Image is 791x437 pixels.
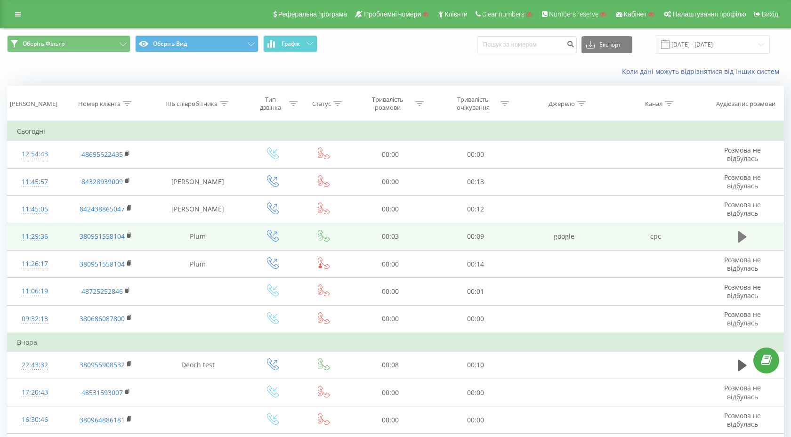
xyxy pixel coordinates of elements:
[7,35,130,52] button: Оберіть Фільтр
[724,255,761,273] span: Розмова не відбулась
[363,96,413,112] div: Тривалість розмови
[347,251,433,278] td: 00:00
[81,287,123,296] a: 48725252846
[150,168,245,195] td: [PERSON_NAME]
[150,351,245,379] td: Deoch test
[482,10,525,18] span: Clear numbers
[17,173,52,191] div: 11:45:57
[81,388,123,397] a: 48531593007
[80,314,125,323] a: 380686087800
[17,145,52,163] div: 12:54:43
[518,223,610,250] td: google
[549,10,598,18] span: Numbers reserve
[724,310,761,327] span: Розмова не відбулась
[433,278,518,305] td: 00:01
[165,100,218,108] div: ПІБ співробітника
[17,411,52,429] div: 16:30:46
[81,177,123,186] a: 84328939009
[724,283,761,300] span: Розмова не відбулась
[433,305,518,333] td: 00:00
[347,379,433,406] td: 00:00
[17,200,52,218] div: 11:45:05
[17,310,52,328] div: 09:32:13
[433,223,518,250] td: 00:09
[17,282,52,300] div: 11:06:19
[347,278,433,305] td: 00:00
[433,379,518,406] td: 00:00
[282,40,300,47] span: Графік
[448,96,498,112] div: Тривалість очікування
[80,360,125,369] a: 380955908532
[278,10,347,18] span: Реферальна програма
[347,223,433,250] td: 00:03
[433,406,518,434] td: 00:00
[347,168,433,195] td: 00:00
[549,100,575,108] div: Джерело
[347,351,433,379] td: 00:08
[80,415,125,424] a: 380964886181
[433,195,518,223] td: 00:12
[444,10,468,18] span: Клієнти
[263,35,317,52] button: Графік
[724,383,761,401] span: Розмова не відбулась
[81,150,123,159] a: 48695622435
[150,195,245,223] td: [PERSON_NAME]
[80,232,125,241] a: 380951558104
[17,227,52,246] div: 11:29:36
[610,223,702,250] td: cpc
[150,223,245,250] td: Plum
[17,383,52,402] div: 17:20:43
[724,173,761,190] span: Розмова не відбулась
[80,204,125,213] a: 842438865047
[135,35,258,52] button: Оберіть Вид
[581,36,632,53] button: Експорт
[762,10,778,18] span: Вихід
[8,333,784,352] td: Вчора
[347,406,433,434] td: 00:00
[716,100,775,108] div: Аудіозапис розмови
[78,100,121,108] div: Номер клієнта
[347,141,433,168] td: 00:00
[347,195,433,223] td: 00:00
[645,100,662,108] div: Канал
[17,255,52,273] div: 11:26:17
[724,200,761,218] span: Розмова не відбулась
[724,411,761,429] span: Розмова не відбулась
[17,356,52,374] div: 22:43:32
[80,259,125,268] a: 380951558104
[622,67,784,76] a: Коли дані можуть відрізнятися вiд інших систем
[8,122,784,141] td: Сьогодні
[433,251,518,278] td: 00:14
[433,351,518,379] td: 00:10
[150,251,245,278] td: Plum
[624,10,647,18] span: Кабінет
[672,10,746,18] span: Налаштування профілю
[23,40,65,48] span: Оберіть Фільтр
[477,36,577,53] input: Пошук за номером
[347,305,433,333] td: 00:00
[312,100,331,108] div: Статус
[254,96,287,112] div: Тип дзвінка
[10,100,57,108] div: [PERSON_NAME]
[433,141,518,168] td: 00:00
[724,146,761,163] span: Розмова не відбулась
[364,10,421,18] span: Проблемні номери
[433,168,518,195] td: 00:13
